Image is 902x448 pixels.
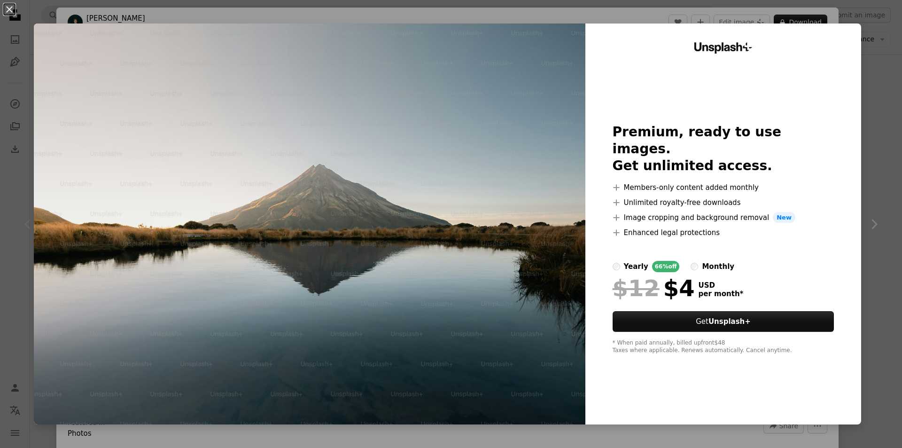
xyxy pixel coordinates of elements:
input: yearly66%off [613,263,620,270]
div: $4 [613,276,695,300]
span: New [773,212,795,223]
div: yearly [624,261,648,272]
input: monthly [691,263,698,270]
li: Unlimited royalty-free downloads [613,197,834,208]
li: Image cropping and background removal [613,212,834,223]
h2: Premium, ready to use images. Get unlimited access. [613,124,834,174]
span: USD [699,281,744,290]
li: Members-only content added monthly [613,182,834,193]
span: per month * [699,290,744,298]
strong: Unsplash+ [708,317,751,326]
div: 66% off [652,261,680,272]
span: $12 [613,276,660,300]
button: GetUnsplash+ [613,311,834,332]
div: * When paid annually, billed upfront $48 Taxes where applicable. Renews automatically. Cancel any... [613,339,834,354]
div: monthly [702,261,734,272]
li: Enhanced legal protections [613,227,834,238]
